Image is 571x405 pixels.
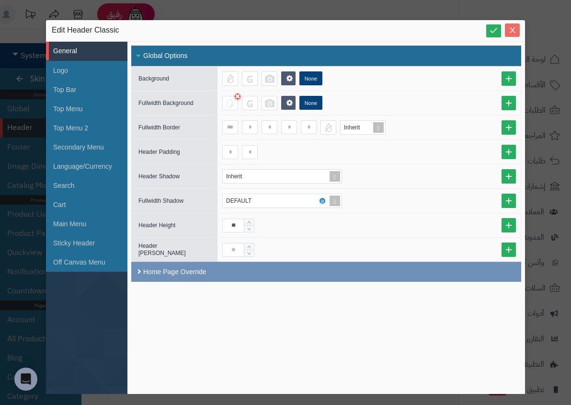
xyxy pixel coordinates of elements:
[244,243,254,250] span: Increase Value
[46,138,127,157] li: Secondary Menu
[46,214,127,233] li: Main Menu
[131,46,521,66] div: Global Options
[244,219,254,226] span: Increase Value
[46,157,127,176] li: Language/Currency
[131,262,521,282] div: Home Page Override
[244,225,254,232] span: Decrease Value
[138,75,169,82] span: Background
[46,118,127,138] li: Top Menu 2
[299,96,322,110] label: None
[138,173,180,180] span: Header Shadow
[138,124,180,131] span: Fullwidth Border
[138,243,186,256] span: Header [PERSON_NAME]
[244,250,254,256] span: Decrease Value
[46,80,127,99] li: Top Bar
[46,195,127,214] li: Cart
[138,222,175,229] span: Header Height
[505,23,520,37] button: Close
[138,149,180,155] span: Header Padding
[138,197,183,204] span: Fullwidth Shadow
[226,170,251,183] div: Inherit
[46,176,127,195] li: Search
[299,71,322,85] label: None
[14,368,37,391] div: Open Intercom Messenger
[46,61,127,80] li: Logo
[46,42,127,61] li: General
[344,124,360,131] span: Inherit
[138,100,194,106] span: Fullwidth Background
[52,25,119,36] span: Edit Header Classic
[226,194,261,208] div: DEFAULT
[46,253,127,272] li: Off Canvas Menu
[46,99,127,118] li: Top Menu
[46,233,127,253] li: Sticky Header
